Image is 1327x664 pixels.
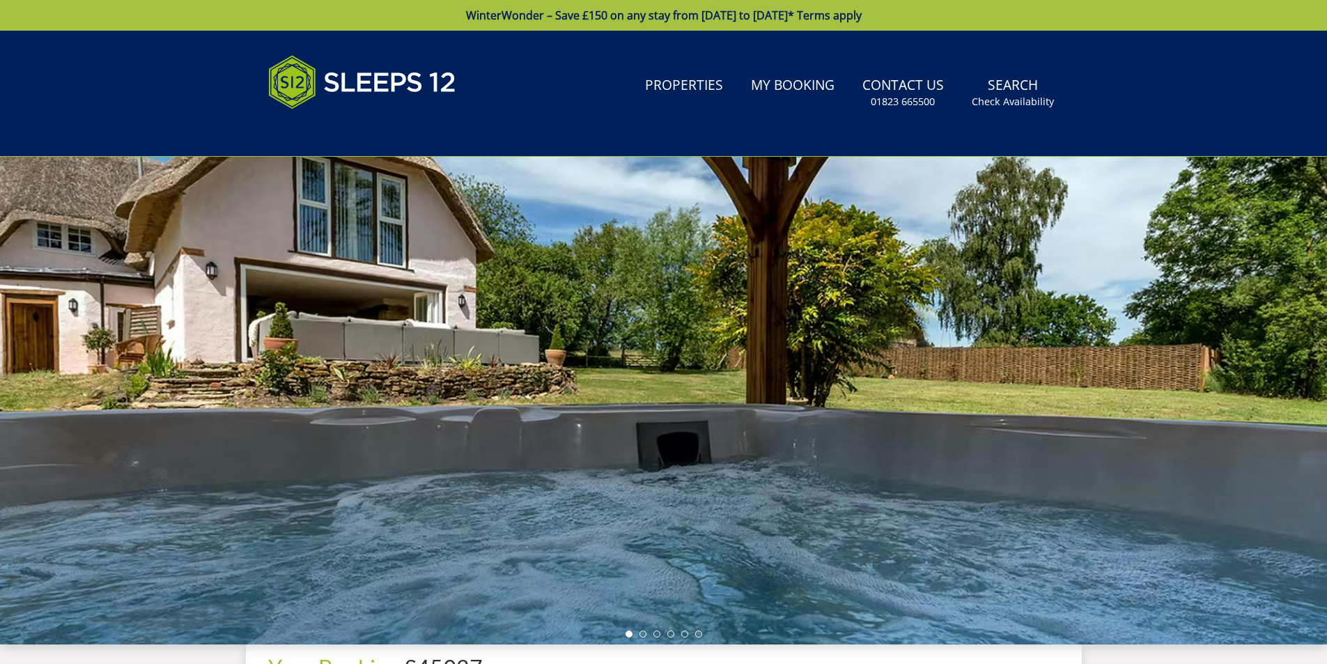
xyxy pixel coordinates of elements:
[745,70,840,102] a: My Booking
[857,70,949,116] a: Contact Us01823 665500
[871,95,935,109] small: 01823 665500
[268,47,456,117] img: Sleeps 12
[972,95,1054,109] small: Check Availability
[966,70,1060,116] a: SearchCheck Availability
[261,125,408,137] iframe: Customer reviews powered by Trustpilot
[639,70,729,102] a: Properties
